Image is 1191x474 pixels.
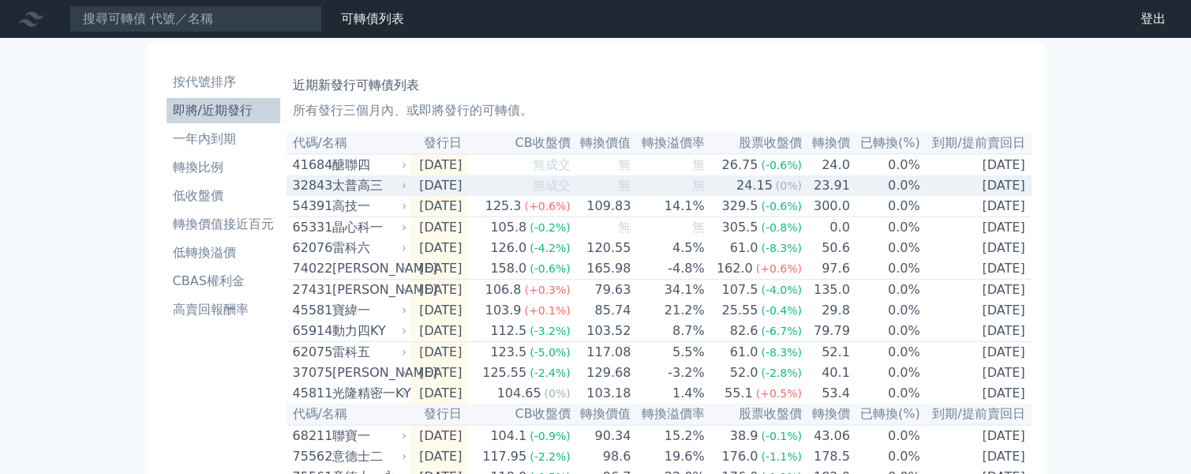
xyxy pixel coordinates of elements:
a: CBAS權利金 [167,269,280,294]
a: 一年內到期 [167,126,280,152]
span: (0%) [776,179,802,192]
td: 8.7% [631,321,705,342]
span: (-0.4%) [761,304,802,317]
div: 62076 [293,239,328,258]
li: 按代號排序 [167,73,280,92]
div: 意德士二 [332,447,404,466]
th: 轉換價 [803,133,851,154]
td: [DATE] [921,154,1032,175]
p: 所有發行三個月內、或即將發行的可轉債。 [293,101,1025,120]
td: [DATE] [410,196,469,217]
div: 126.0 [487,239,530,258]
th: 股票收盤價 [706,404,803,425]
div: 61.0 [727,343,762,362]
td: [DATE] [921,217,1032,239]
span: (+0.3%) [524,284,570,296]
td: 40.1 [803,363,851,383]
span: (-2.2%) [530,450,571,463]
td: 103.18 [571,383,632,404]
td: 4.5% [631,238,705,258]
span: (-4.2%) [530,242,571,254]
td: 0.0% [851,280,921,301]
td: [DATE] [410,154,469,175]
div: 55.1 [721,384,756,403]
td: [DATE] [410,258,469,280]
td: [DATE] [410,425,469,446]
div: 25.55 [719,301,762,320]
span: (-2.4%) [530,367,571,379]
td: 19.6% [631,446,705,467]
td: 0.0% [851,363,921,383]
td: 90.34 [571,425,632,446]
div: 32843 [293,176,328,195]
div: 329.5 [719,197,762,216]
div: 107.5 [719,280,762,299]
div: 52.0 [727,363,762,382]
td: [DATE] [410,383,469,404]
div: [PERSON_NAME] [332,280,404,299]
td: -4.8% [631,258,705,280]
div: 26.75 [719,156,762,175]
td: 117.08 [571,342,632,363]
div: 305.5 [719,218,762,237]
td: [DATE] [921,280,1032,301]
td: [DATE] [921,342,1032,363]
td: [DATE] [921,258,1032,280]
td: 24.0 [803,154,851,175]
span: 無 [618,220,631,235]
td: 15.2% [631,425,705,446]
a: 低收盤價 [167,183,280,209]
th: 已轉換(%) [851,133,921,154]
td: 0.0% [851,258,921,280]
td: 50.6 [803,238,851,258]
td: [DATE] [410,342,469,363]
th: 到期/提前賣回日 [921,133,1032,154]
th: 轉換價值 [571,404,632,425]
li: CBAS權利金 [167,272,280,291]
span: (-0.6%) [530,262,571,275]
div: 158.0 [487,259,530,278]
h1: 近期新發行可轉債列表 [293,76,1025,95]
div: 125.55 [479,363,530,382]
div: 106.8 [482,280,525,299]
div: 105.8 [487,218,530,237]
td: 120.55 [571,238,632,258]
span: (-5.0%) [530,346,571,359]
span: (-0.6%) [761,200,802,213]
span: (-2.8%) [761,367,802,379]
td: 1.4% [631,383,705,404]
td: 0.0% [851,446,921,467]
div: [PERSON_NAME] [332,259,404,278]
td: [DATE] [921,300,1032,321]
li: 低收盤價 [167,186,280,205]
td: 0.0% [851,238,921,258]
th: 轉換溢價率 [631,133,705,154]
td: 29.8 [803,300,851,321]
td: [DATE] [410,217,469,239]
div: 晶心科一 [332,218,404,237]
td: 98.6 [571,446,632,467]
div: 74022 [293,259,328,278]
span: (-3.2%) [530,325,571,337]
td: 34.1% [631,280,705,301]
td: [DATE] [410,280,469,301]
div: 68211 [293,427,328,446]
div: 37075 [293,363,328,382]
td: 178.5 [803,446,851,467]
td: -3.2% [631,363,705,383]
td: 0.0% [851,342,921,363]
div: 太普高三 [332,176,404,195]
th: CB收盤價 [468,404,571,425]
td: 0.0% [851,175,921,196]
div: 103.9 [482,301,525,320]
td: [DATE] [410,446,469,467]
span: 無 [618,178,631,193]
a: 高賣回報酬率 [167,297,280,322]
div: 104.1 [487,427,530,446]
span: 無成交 [533,178,571,193]
td: [DATE] [921,425,1032,446]
td: 135.0 [803,280,851,301]
div: 61.0 [727,239,762,258]
div: 45581 [293,301,328,320]
a: 登出 [1128,6,1178,32]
